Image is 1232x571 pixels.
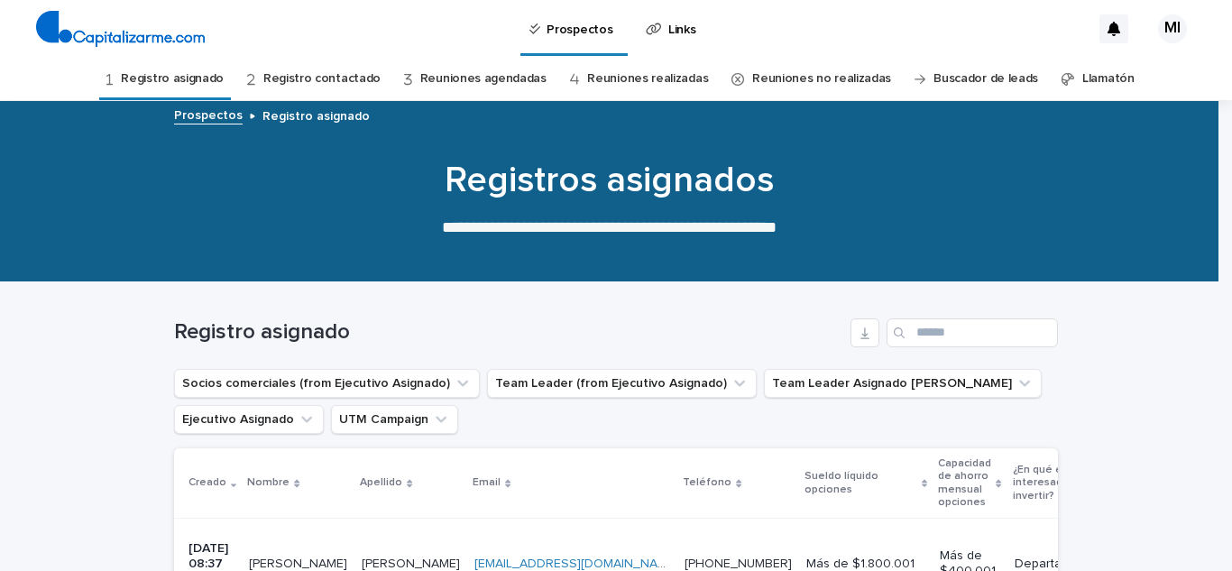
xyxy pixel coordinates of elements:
button: Ejecutivo Asignado [174,405,324,434]
h1: Registros asignados [168,159,1052,202]
button: Team Leader Asignado LLamados [764,369,1042,398]
a: Prospectos [174,104,243,124]
div: MI [1158,14,1187,43]
p: Apellido [360,473,402,493]
a: Registro asignado [121,58,224,100]
p: Capacidad de ahorro mensual opciones [938,454,991,513]
p: ¿En qué estás interesado invertir? [1013,460,1097,506]
button: UTM Campaign [331,405,458,434]
a: [EMAIL_ADDRESS][DOMAIN_NAME] [474,557,678,570]
a: [PHONE_NUMBER] [685,557,792,570]
a: Registro contactado [263,58,381,100]
p: Sueldo líquido opciones [804,466,917,500]
a: Buscador de leads [933,58,1038,100]
img: 4arMvv9wSvmHTHbXwTim [36,11,205,47]
a: Llamatón [1082,58,1135,100]
p: Teléfono [683,473,731,493]
h1: Registro asignado [174,319,843,345]
p: Email [473,473,501,493]
a: Reuniones agendadas [420,58,547,100]
input: Search [887,318,1058,347]
p: Creado [188,473,226,493]
p: Nombre [247,473,290,493]
button: Team Leader (from Ejecutivo Asignado) [487,369,757,398]
a: Reuniones realizadas [587,58,708,100]
button: Socios comerciales (from Ejecutivo Asignado) [174,369,480,398]
a: Reuniones no realizadas [752,58,891,100]
p: Registro asignado [262,105,370,124]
